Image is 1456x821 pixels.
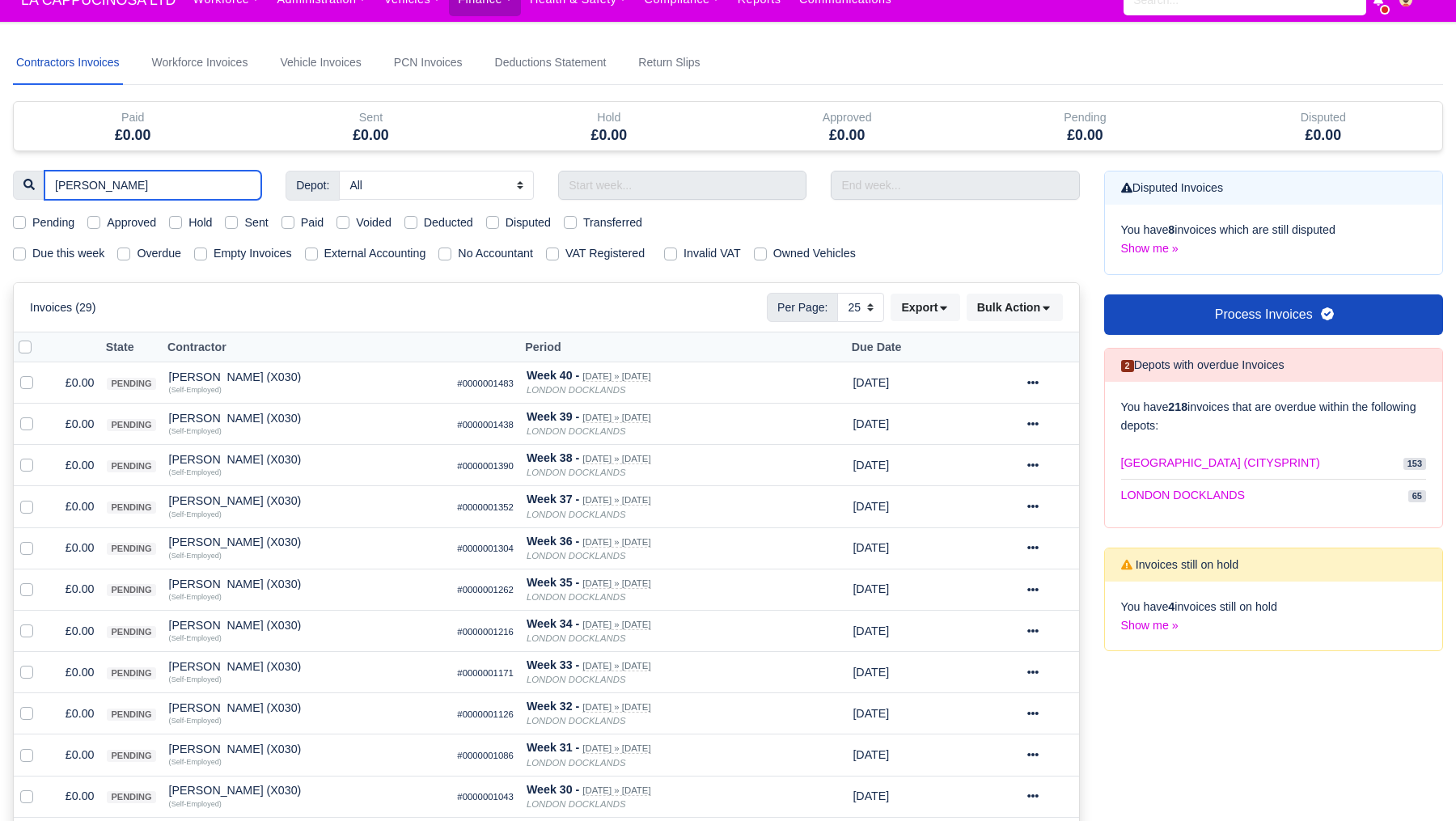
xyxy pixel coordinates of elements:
[853,789,889,802] span: 2 months ago
[324,244,426,263] label: External Accounting
[301,214,324,232] label: Paid
[30,301,96,315] h6: Invoices (29)
[1121,486,1245,505] span: LONDON DOCKLANDS
[214,244,292,263] label: Empty Invoices
[169,675,222,683] small: (Self-Employed)
[46,486,100,527] td: £0.00
[1121,181,1224,195] h6: Disputed Invoices
[169,536,445,548] div: [PERSON_NAME] (X030)
[46,734,100,776] td: £0.00
[502,108,716,127] div: Hold
[1168,400,1187,413] strong: 218
[967,294,1063,321] button: Bulk Action
[391,41,466,85] a: PCN Invoices
[966,102,1204,150] div: Pending
[635,41,703,85] a: Return Slips
[1168,223,1175,236] strong: 8
[107,214,156,232] label: Approved
[107,750,155,762] span: pending
[169,454,445,465] div: [PERSON_NAME] (X030)
[527,551,626,561] i: LONDON DOCKLANDS
[169,743,445,755] div: [PERSON_NAME] (X030)
[558,171,806,200] input: Start week...
[582,620,650,630] small: [DATE] » [DATE]
[252,102,489,150] div: Sent
[582,743,650,754] small: [DATE] » [DATE]
[520,332,847,362] th: Period
[107,584,155,596] span: pending
[264,108,477,127] div: Sent
[169,717,222,725] small: (Self-Employed)
[1204,102,1442,150] div: Disputed
[527,675,626,684] i: LONDON DOCKLANDS
[13,41,123,85] a: Contractors Invoices
[853,541,889,554] span: 3 weeks ago
[46,569,100,610] td: £0.00
[46,652,100,693] td: £0.00
[169,552,222,560] small: (Self-Employed)
[169,495,445,506] div: [PERSON_NAME] (X030)
[32,244,104,263] label: Due this week
[169,661,445,672] div: [PERSON_NAME] (X030)
[107,460,155,472] span: pending
[853,707,889,720] span: 1 month ago
[846,332,989,362] th: Due Date
[44,171,261,200] input: Search for invoices...
[46,404,100,445] td: £0.00
[169,800,222,808] small: (Self-Employed)
[1105,582,1443,651] div: You have invoices still on hold
[169,620,445,631] div: [PERSON_NAME] (X030)
[527,410,579,423] strong: Week 39 -
[1408,490,1426,502] span: 65
[831,171,1079,200] input: End week...
[107,543,155,555] span: pending
[853,459,889,472] span: 1 week ago
[582,661,650,671] small: [DATE] » [DATE]
[527,493,579,506] strong: Week 37 -
[100,332,162,362] th: State
[457,792,514,802] small: #0000001043
[492,41,610,85] a: Deductions Statement
[527,576,579,589] strong: Week 35 -
[457,420,514,430] small: #0000001438
[1121,480,1427,511] a: LONDON DOCKLANDS 65
[891,294,959,321] button: Export
[853,624,889,637] span: 1 month ago
[684,244,741,263] label: Invalid VAT
[527,700,579,713] strong: Week 32 -
[458,244,533,263] label: No Accountant
[582,371,650,382] small: [DATE] » [DATE]
[107,626,155,638] span: pending
[891,294,966,321] div: Export
[457,709,514,719] small: #0000001126
[527,658,579,671] strong: Week 33 -
[527,468,626,477] i: LONDON DOCKLANDS
[169,785,445,796] div: [PERSON_NAME] (X030)
[107,667,155,679] span: pending
[1403,458,1426,470] span: 153
[978,127,1191,144] h5: £0.00
[32,214,74,232] label: Pending
[527,426,626,436] i: LONDON DOCKLANDS
[1121,454,1320,472] span: [GEOGRAPHIC_DATA] (CITYSPRINT)
[527,385,626,395] i: LONDON DOCKLANDS
[169,371,445,383] div: [PERSON_NAME] (X030)
[527,741,579,754] strong: Week 31 -
[527,592,626,602] i: LONDON DOCKLANDS
[1121,358,1285,372] h6: Depots with overdue Invoices
[740,127,954,144] h5: £0.00
[169,578,445,590] div: [PERSON_NAME] (X030)
[188,214,212,232] label: Hold
[767,293,838,322] span: Per Page:
[1217,108,1430,127] div: Disputed
[853,376,889,389] span: 23 hours from now
[169,593,222,601] small: (Self-Employed)
[14,102,252,150] div: Paid
[740,108,954,127] div: Approved
[853,748,889,761] span: 2 months ago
